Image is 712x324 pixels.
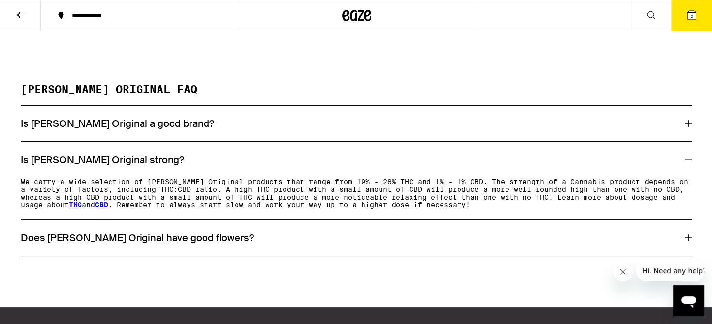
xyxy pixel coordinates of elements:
iframe: Button to launch messaging window [673,285,704,316]
p: We carry a wide selection of [PERSON_NAME] Original products that range from 19% - 28% THC and 1%... [21,178,692,209]
span: 5 [690,13,693,19]
a: CBD [95,201,108,209]
iframe: Close message [613,262,633,281]
span: Hi. Need any help? [6,7,70,15]
h3: Is [PERSON_NAME] Original a good brand? [21,117,214,130]
a: THC [69,201,82,209]
iframe: Message from company [636,260,704,281]
button: 5 [671,0,712,31]
h3: Does [PERSON_NAME] Original have good flowers? [21,231,254,244]
h3: Is [PERSON_NAME] Original strong? [21,154,184,166]
h2: [PERSON_NAME] ORIGINAL FAQ [21,84,692,106]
